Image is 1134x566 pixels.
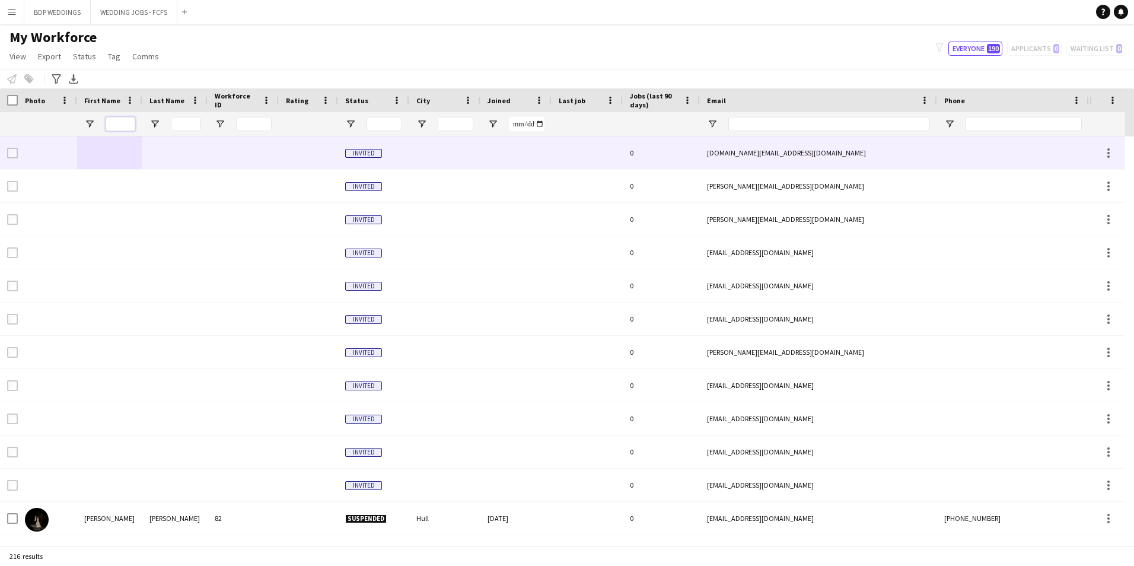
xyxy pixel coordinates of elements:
[7,314,18,325] input: Row Selection is disabled for this row (unchecked)
[623,435,700,468] div: 0
[215,119,225,129] button: Open Filter Menu
[623,402,700,435] div: 0
[106,117,135,131] input: First Name Filter Input
[9,28,97,46] span: My Workforce
[700,170,937,202] div: [PERSON_NAME][EMAIL_ADDRESS][DOMAIN_NAME]
[49,72,63,86] app-action-btn: Advanced filters
[345,149,382,158] span: Invited
[24,1,91,24] button: BDP WEDDINGS
[480,502,552,535] div: [DATE]
[438,117,473,131] input: City Filter Input
[5,49,31,64] a: View
[345,415,382,424] span: Invited
[559,96,585,105] span: Last job
[286,96,308,105] span: Rating
[623,369,700,402] div: 0
[700,469,937,501] div: [EMAIL_ADDRESS][DOMAIN_NAME]
[700,336,937,368] div: [PERSON_NAME][EMAIL_ADDRESS][DOMAIN_NAME]
[25,508,49,532] img: Aaron Morris
[707,119,718,129] button: Open Filter Menu
[345,514,387,523] span: Suspended
[700,136,937,169] div: [DOMAIN_NAME][EMAIL_ADDRESS][DOMAIN_NAME]
[345,315,382,324] span: Invited
[149,119,160,129] button: Open Filter Menu
[623,236,700,269] div: 0
[142,502,208,535] div: [PERSON_NAME]
[937,502,1089,535] div: [PHONE_NUMBER]
[948,42,1002,56] button: Everyone190
[944,119,955,129] button: Open Filter Menu
[987,44,1000,53] span: 190
[7,281,18,291] input: Row Selection is disabled for this row (unchecked)
[7,414,18,424] input: Row Selection is disabled for this row (unchecked)
[345,448,382,457] span: Invited
[623,203,700,236] div: 0
[623,303,700,335] div: 0
[345,182,382,191] span: Invited
[367,117,402,131] input: Status Filter Input
[7,181,18,192] input: Row Selection is disabled for this row (unchecked)
[66,72,81,86] app-action-btn: Export XLSX
[7,214,18,225] input: Row Selection is disabled for this row (unchecked)
[9,51,26,62] span: View
[700,502,937,535] div: [EMAIL_ADDRESS][DOMAIN_NAME]
[700,402,937,435] div: [EMAIL_ADDRESS][DOMAIN_NAME]
[7,148,18,158] input: Row Selection is disabled for this row (unchecked)
[409,502,480,535] div: Hull
[707,96,726,105] span: Email
[345,215,382,224] span: Invited
[944,96,965,105] span: Phone
[623,336,700,368] div: 0
[77,502,142,535] div: [PERSON_NAME]
[700,303,937,335] div: [EMAIL_ADDRESS][DOMAIN_NAME]
[7,480,18,491] input: Row Selection is disabled for this row (unchecked)
[7,447,18,457] input: Row Selection is disabled for this row (unchecked)
[149,96,184,105] span: Last Name
[623,170,700,202] div: 0
[345,96,368,105] span: Status
[108,51,120,62] span: Tag
[73,51,96,62] span: Status
[700,203,937,236] div: [PERSON_NAME][EMAIL_ADDRESS][DOMAIN_NAME]
[84,119,95,129] button: Open Filter Menu
[623,502,700,535] div: 0
[33,49,66,64] a: Export
[345,481,382,490] span: Invited
[700,369,937,402] div: [EMAIL_ADDRESS][DOMAIN_NAME]
[345,381,382,390] span: Invited
[488,119,498,129] button: Open Filter Menu
[345,282,382,291] span: Invited
[103,49,125,64] a: Tag
[345,249,382,257] span: Invited
[728,117,930,131] input: Email Filter Input
[630,91,679,109] span: Jobs (last 90 days)
[215,91,257,109] span: Workforce ID
[7,247,18,258] input: Row Selection is disabled for this row (unchecked)
[623,469,700,501] div: 0
[345,348,382,357] span: Invited
[7,347,18,358] input: Row Selection is disabled for this row (unchecked)
[623,136,700,169] div: 0
[488,96,511,105] span: Joined
[700,435,937,468] div: [EMAIL_ADDRESS][DOMAIN_NAME]
[91,1,177,24] button: WEDDING JOBS - FCFS
[7,380,18,391] input: Row Selection is disabled for this row (unchecked)
[208,502,279,535] div: 82
[700,236,937,269] div: [EMAIL_ADDRESS][DOMAIN_NAME]
[68,49,101,64] a: Status
[416,119,427,129] button: Open Filter Menu
[236,117,272,131] input: Workforce ID Filter Input
[171,117,200,131] input: Last Name Filter Input
[345,119,356,129] button: Open Filter Menu
[416,96,430,105] span: City
[128,49,164,64] a: Comms
[132,51,159,62] span: Comms
[509,117,544,131] input: Joined Filter Input
[38,51,61,62] span: Export
[623,269,700,302] div: 0
[966,117,1082,131] input: Phone Filter Input
[700,269,937,302] div: [EMAIL_ADDRESS][DOMAIN_NAME]
[84,96,120,105] span: First Name
[25,96,45,105] span: Photo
